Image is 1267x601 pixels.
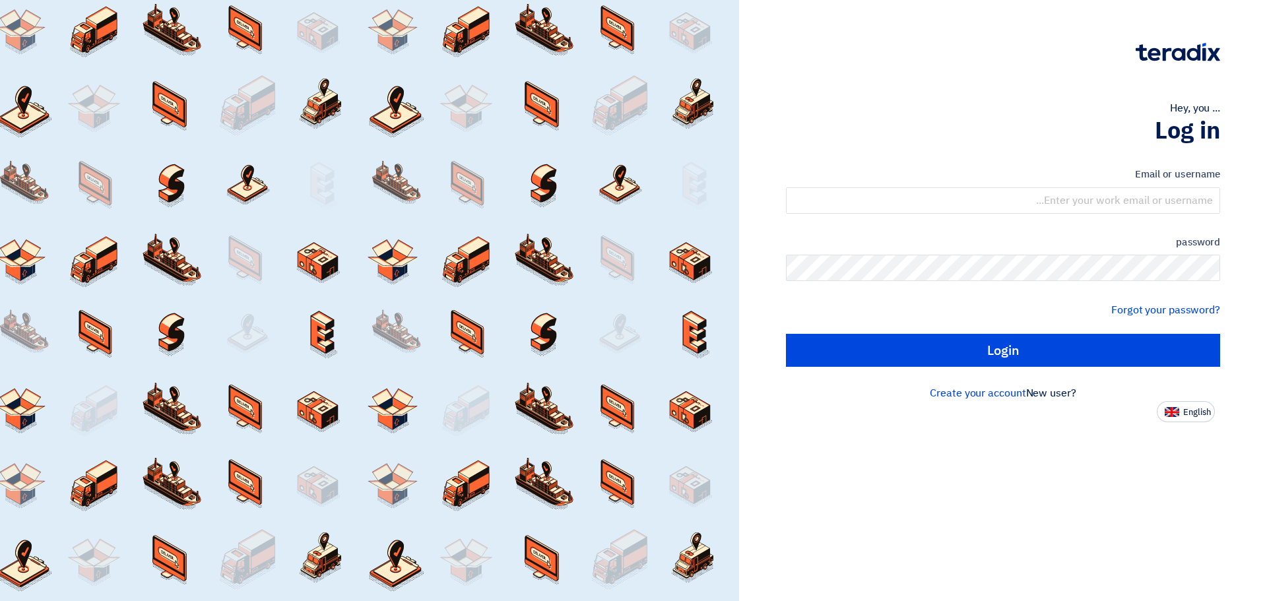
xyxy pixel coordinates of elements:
font: Email or username [1135,167,1220,181]
input: Login [786,334,1220,367]
img: Teradix logo [1136,43,1220,61]
input: Enter your work email or username... [786,187,1220,214]
font: English [1183,406,1211,418]
img: en-US.png [1165,407,1179,417]
font: Log in [1155,113,1220,148]
font: Hey, you ... [1170,100,1220,116]
font: password [1176,235,1220,249]
a: Forgot your password? [1111,302,1220,318]
font: New user? [1026,385,1076,401]
button: English [1157,401,1215,422]
a: Create your account [930,385,1025,401]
